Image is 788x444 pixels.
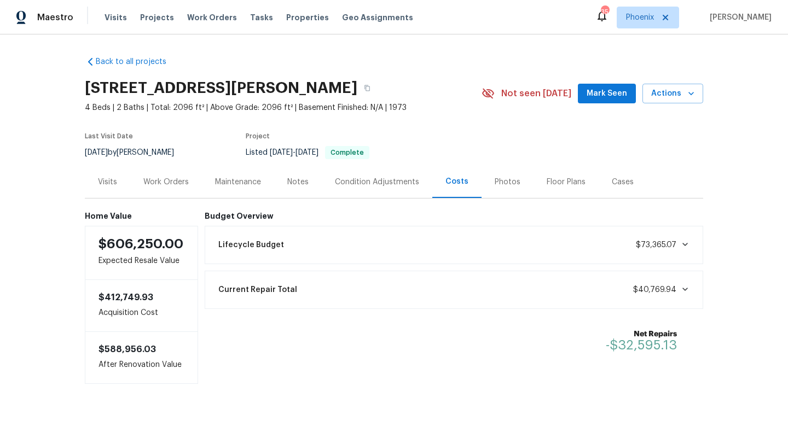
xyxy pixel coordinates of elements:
[85,83,357,94] h2: [STREET_ADDRESS][PERSON_NAME]
[85,56,190,67] a: Back to all projects
[85,146,187,159] div: by [PERSON_NAME]
[85,102,482,113] span: 4 Beds | 2 Baths | Total: 2096 ft² | Above Grade: 2096 ft² | Basement Finished: N/A | 1973
[143,177,189,188] div: Work Orders
[651,87,694,101] span: Actions
[335,177,419,188] div: Condition Adjustments
[578,84,636,104] button: Mark Seen
[326,149,368,156] span: Complete
[140,12,174,23] span: Projects
[606,329,677,340] b: Net Repairs
[205,212,704,220] h6: Budget Overview
[85,149,108,156] span: [DATE]
[218,284,297,295] span: Current Repair Total
[705,12,772,23] span: [PERSON_NAME]
[85,133,133,139] span: Last Visit Date
[85,212,198,220] h6: Home Value
[85,280,198,331] div: Acquisition Cost
[296,149,318,156] span: [DATE]
[85,331,198,384] div: After Renovation Value
[445,176,468,187] div: Costs
[357,78,377,98] button: Copy Address
[642,84,703,104] button: Actions
[246,133,270,139] span: Project
[501,88,571,99] span: Not seen [DATE]
[495,177,520,188] div: Photos
[99,237,183,250] span: $606,250.00
[636,241,676,249] span: $73,365.07
[633,286,676,294] span: $40,769.94
[612,177,634,188] div: Cases
[270,149,293,156] span: [DATE]
[99,345,156,354] span: $588,956.03
[105,12,127,23] span: Visits
[287,177,309,188] div: Notes
[99,293,153,302] span: $412,749.93
[587,87,627,101] span: Mark Seen
[626,12,654,23] span: Phoenix
[218,239,284,250] span: Lifecycle Budget
[187,12,237,23] span: Work Orders
[286,12,329,23] span: Properties
[215,177,261,188] div: Maintenance
[85,226,198,280] div: Expected Resale Value
[246,149,369,156] span: Listed
[547,177,586,188] div: Floor Plans
[37,12,73,23] span: Maestro
[98,177,117,188] div: Visits
[601,7,609,17] div: 35
[342,12,413,23] span: Geo Assignments
[270,149,318,156] span: -
[606,338,677,352] span: -$32,595.13
[250,14,273,21] span: Tasks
